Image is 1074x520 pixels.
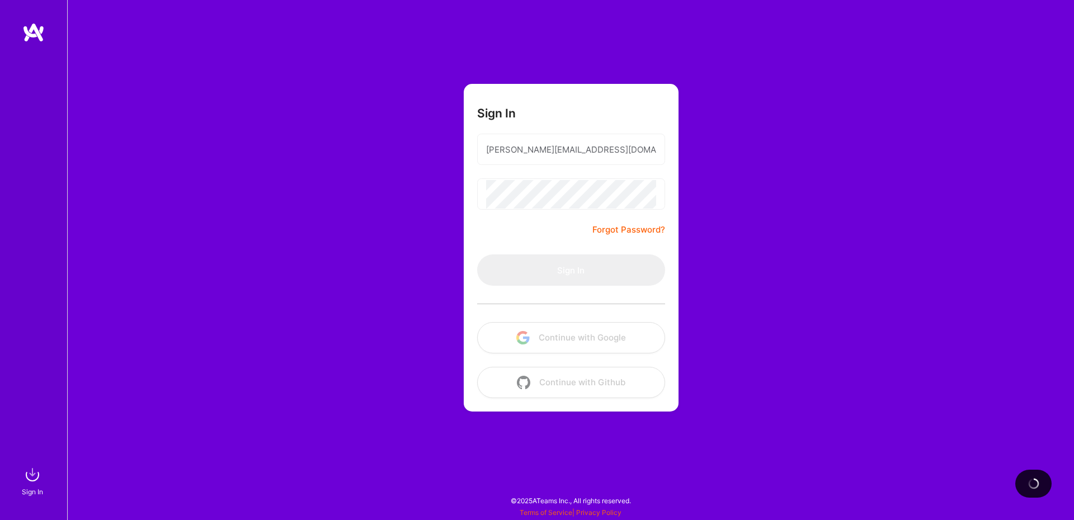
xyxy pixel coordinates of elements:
[22,486,43,498] div: Sign In
[477,254,665,286] button: Sign In
[477,106,516,120] h3: Sign In
[576,508,621,517] a: Privacy Policy
[67,486,1074,514] div: © 2025 ATeams Inc., All rights reserved.
[23,464,44,498] a: sign inSign In
[516,331,530,344] img: icon
[477,367,665,398] button: Continue with Github
[477,322,665,353] button: Continue with Google
[520,508,621,517] span: |
[1028,478,1039,489] img: loading
[486,135,656,164] input: Email...
[22,22,45,42] img: logo
[21,464,44,486] img: sign in
[517,376,530,389] img: icon
[592,223,665,237] a: Forgot Password?
[520,508,572,517] a: Terms of Service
